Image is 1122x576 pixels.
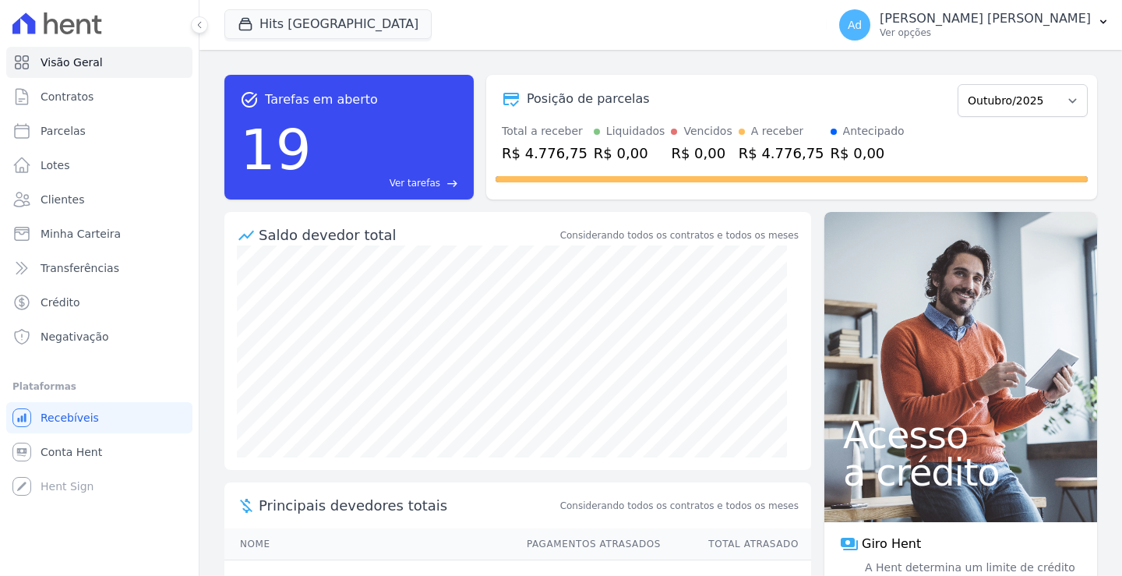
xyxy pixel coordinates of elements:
div: R$ 4.776,75 [502,143,587,164]
div: R$ 0,00 [671,143,732,164]
a: Clientes [6,184,192,215]
div: Liquidados [606,123,665,140]
span: Visão Geral [41,55,103,70]
span: Principais devedores totais [259,495,557,516]
span: Contratos [41,89,93,104]
a: Minha Carteira [6,218,192,249]
a: Crédito [6,287,192,318]
div: Saldo devedor total [259,224,557,246]
span: Acesso [843,416,1078,454]
a: Parcelas [6,115,192,147]
div: R$ 4.776,75 [739,143,824,164]
a: Transferências [6,253,192,284]
div: Antecipado [843,123,905,140]
div: R$ 0,00 [831,143,905,164]
span: task_alt [240,90,259,109]
span: Minha Carteira [41,226,121,242]
span: a crédito [843,454,1078,491]
div: Total a receber [502,123,587,140]
span: Ver tarefas [390,176,440,190]
th: Nome [224,528,512,560]
span: Lotes [41,157,70,173]
button: Hits [GEOGRAPHIC_DATA] [224,9,432,39]
span: Ad [848,19,862,30]
div: Considerando todos os contratos e todos os meses [560,228,799,242]
a: Negativação [6,321,192,352]
div: Plataformas [12,377,186,396]
span: Negativação [41,329,109,345]
a: Visão Geral [6,47,192,78]
th: Total Atrasado [662,528,811,560]
div: A receber [751,123,804,140]
span: Crédito [41,295,80,310]
div: Posição de parcelas [527,90,650,108]
span: Considerando todos os contratos e todos os meses [560,499,799,513]
span: Tarefas em aberto [265,90,378,109]
div: 19 [240,109,312,190]
p: [PERSON_NAME] [PERSON_NAME] [880,11,1091,27]
a: Contratos [6,81,192,112]
span: Transferências [41,260,119,276]
div: R$ 0,00 [594,143,665,164]
button: Ad [PERSON_NAME] [PERSON_NAME] Ver opções [827,3,1122,47]
span: east [446,178,458,189]
span: Recebíveis [41,410,99,426]
th: Pagamentos Atrasados [512,528,662,560]
span: Conta Hent [41,444,102,460]
a: Lotes [6,150,192,181]
span: Parcelas [41,123,86,139]
span: Giro Hent [862,535,921,553]
p: Ver opções [880,27,1091,39]
a: Conta Hent [6,436,192,468]
span: Clientes [41,192,84,207]
a: Ver tarefas east [318,176,458,190]
a: Recebíveis [6,402,192,433]
div: Vencidos [683,123,732,140]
